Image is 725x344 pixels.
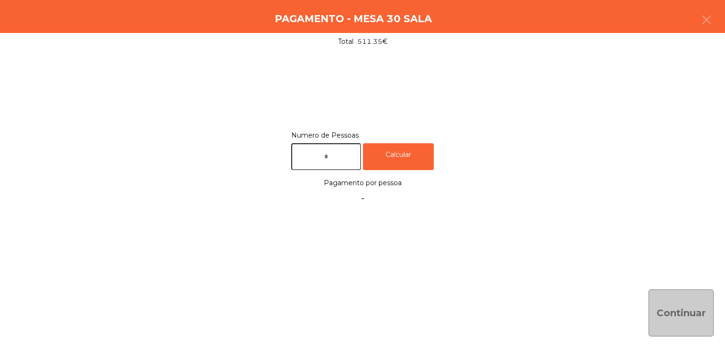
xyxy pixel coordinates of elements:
label: Numero de Pessoas [291,129,434,142]
span: Pagamento por pessoa [324,177,402,189]
span: 511.35€ [357,37,388,47]
span: - [324,189,402,207]
span: Total [338,37,354,47]
h4: Pagamento - Mesa 30 Sala [275,12,432,26]
div: Calcular [363,143,434,170]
